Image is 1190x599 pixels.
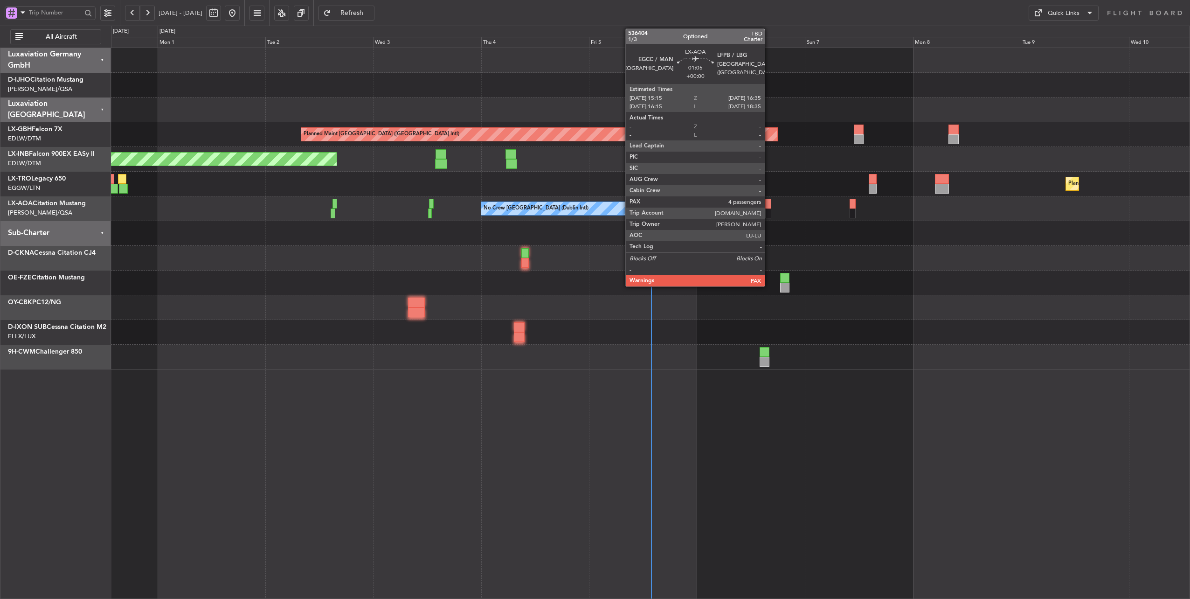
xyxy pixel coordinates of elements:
[8,348,82,355] a: 9H-CWMChallenger 850
[8,126,32,132] span: LX-GBH
[1068,177,1129,191] div: Planned Maint Dusseldorf
[304,127,459,141] div: Planned Maint [GEOGRAPHIC_DATA] ([GEOGRAPHIC_DATA] Intl)
[8,184,40,192] a: EGGW/LTN
[158,37,265,48] div: Mon 1
[805,37,913,48] div: Sun 7
[8,299,32,306] span: OY-CBK
[8,324,47,330] span: D-IXON SUB
[8,274,32,281] span: OE-FZE
[8,175,66,182] a: LX-TROLegacy 650
[8,159,41,167] a: EDLW/DTM
[913,37,1021,48] div: Mon 8
[8,77,83,83] a: D-IJHOCitation Mustang
[8,85,72,93] a: [PERSON_NAME]/QSA
[589,37,697,48] div: Fri 5
[159,28,175,35] div: [DATE]
[8,151,95,157] a: LX-INBFalcon 900EX EASy II
[1029,6,1099,21] button: Quick Links
[8,134,41,143] a: EDLW/DTM
[10,29,101,44] button: All Aircraft
[1048,9,1079,18] div: Quick Links
[8,332,35,341] a: ELLX/LUX
[318,6,374,21] button: Refresh
[8,200,33,207] span: LX-AOA
[8,274,85,281] a: OE-FZECitation Mustang
[333,10,371,16] span: Refresh
[8,77,30,83] span: D-IJHO
[159,9,202,17] span: [DATE] - [DATE]
[697,37,805,48] div: Sat 6
[29,6,82,20] input: Trip Number
[8,175,31,182] span: LX-TRO
[8,324,106,330] a: D-IXON SUBCessna Citation M2
[8,126,62,132] a: LX-GBHFalcon 7X
[8,209,72,217] a: [PERSON_NAME]/QSA
[8,348,35,355] span: 9H-CWM
[8,200,86,207] a: LX-AOACitation Mustang
[25,34,98,40] span: All Aircraft
[484,202,588,216] div: No Crew [GEOGRAPHIC_DATA] (Dublin Intl)
[1021,37,1128,48] div: Tue 9
[373,37,481,48] div: Wed 3
[265,37,373,48] div: Tue 2
[8,299,61,306] a: OY-CBKPC12/NG
[113,28,129,35] div: [DATE]
[481,37,589,48] div: Thu 4
[8,151,29,157] span: LX-INB
[8,250,96,256] a: D-CKNACessna Citation CJ4
[8,250,34,256] span: D-CKNA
